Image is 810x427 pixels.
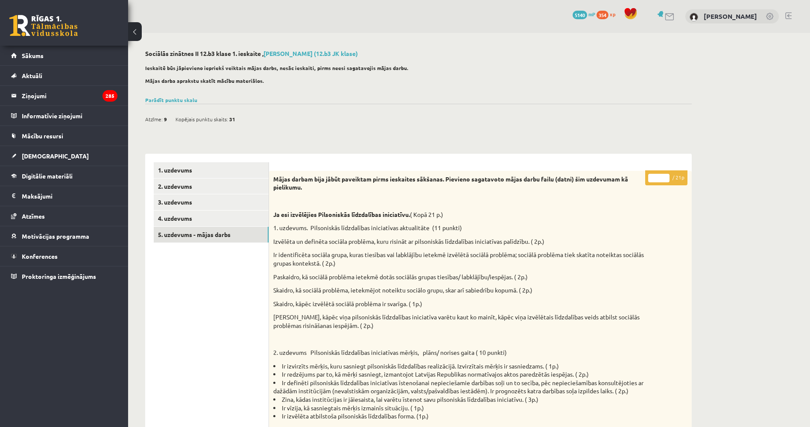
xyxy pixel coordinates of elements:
a: 4. uzdevums [154,211,269,226]
a: Sākums [11,46,117,65]
strong: Ieskaitē būs jāpievieno iepriekš veiktais mājas darbs, nesāc ieskaiti, pirms neesi sagatavojis mā... [145,64,409,71]
a: 2. uzdevums [154,178,269,194]
a: Aktuāli [11,66,117,85]
span: 5140 [573,11,587,19]
a: Atzīmes [11,206,117,226]
li: Ir izvirzīts mērķis, kuru sasniegt pilsoniskās līdzdalības realizācijā. Izvirzītais mērķis ir sas... [273,362,645,371]
p: Ir identificēta sociāla grupa, kuras tiesības vai labklājību ietekmē izvēlētā sociālā problēma; s... [273,251,645,267]
span: Sākums [22,52,44,59]
a: Informatīvie ziņojumi [11,106,117,126]
p: Skaidro, kāpēc izvēlētā sociālā problēma ir svarīga. ( 1p.) [273,300,645,308]
p: 1. uzdevums. Pilsoniskās līdzdalības iniciatīvas aktualitāte (11 punkti) [273,224,645,232]
li: Ir izvēlēta atbilstoša pilsoniskās līdzdalības forma. (1p.) [273,412,645,421]
li: Ir redzējums par to, kā mērķi sasniegt, izmantojot Latvijas Republikas normatīvajos aktos paredzē... [273,370,645,379]
h2: Sociālās zinātnes II 12.b3 klase 1. ieskaite , [145,50,692,57]
li: Ir vīzija, kā sasniegtais mērķis izmainīs situāciju. ( 1p.) [273,404,645,412]
legend: Ziņojumi [22,86,117,105]
span: 354 [597,11,608,19]
p: [PERSON_NAME], kāpēc viņa pilsoniskās līdzdalības iniciatīva varētu kaut ko mainīt, kāpēc viņa iz... [273,313,645,330]
a: [PERSON_NAME] (12.b3 JK klase) [263,50,358,57]
span: mP [588,11,595,18]
li: Zina, kādas institūcijas ir jāiesaista, lai varētu īstenot savu pilsoniskās līdzdalības iniciatīv... [273,395,645,404]
span: Proktoringa izmēģinājums [22,272,96,280]
strong: Ja esi izvēlējies Pilsoniskās līdzdalības iniciatīvu. [273,211,410,218]
a: 5. uzdevums - mājas darbs [154,227,269,243]
a: Mācību resursi [11,126,117,146]
a: Maksājumi [11,186,117,206]
legend: Informatīvie ziņojumi [22,106,117,126]
span: Atzīme: [145,113,163,126]
a: 354 xp [597,11,620,18]
i: 285 [102,90,117,102]
a: 3. uzdevums [154,194,269,210]
a: 1. uzdevums [154,162,269,178]
legend: Maksājumi [22,186,117,206]
img: Oskars Pokrovskis [690,13,698,21]
p: / 21p [645,170,687,185]
a: Proktoringa izmēģinājums [11,266,117,286]
p: Skaidro, kā sociālā problēma, ietekmējot noteiktu sociālo grupu, skar arī sabiedrību kopumā. ( 2p.) [273,286,645,295]
span: 9 [164,113,167,126]
p: Paskaidro, kā sociālā problēma ietekmē dotās sociālās grupas tiesības/ labklājību/iespējas. ( 2p.) [273,273,645,281]
span: Aktuāli [22,72,42,79]
strong: Mājas darbam bija jābūt paveiktam pirms ieskaites sākšanas. Pievieno sagatavoto mājas darbu failu... [273,175,628,191]
span: Atzīmes [22,212,45,220]
li: Ir definēti pilsoniskās līdzdalības iniciatīvas īstenošanai nepieciešamie darbības soļi un to sec... [273,379,645,395]
span: Motivācijas programma [22,232,89,240]
a: Ziņojumi285 [11,86,117,105]
a: 5140 mP [573,11,595,18]
a: Konferences [11,246,117,266]
p: 2. uzdevums Pilsoniskās līdzdalības iniciatīvas mērķis, plāns/ norises gaita ( 10 punkti) [273,348,645,357]
a: [PERSON_NAME] [704,12,757,20]
a: Parādīt punktu skalu [145,97,197,103]
span: xp [610,11,615,18]
strong: Mājas darba aprakstu skatīt mācību materiālos. [145,77,264,84]
span: Kopējais punktu skaits: [175,113,228,126]
span: Mācību resursi [22,132,63,140]
span: Digitālie materiāli [22,172,73,180]
span: 31 [229,113,235,126]
a: Digitālie materiāli [11,166,117,186]
span: [DEMOGRAPHIC_DATA] [22,152,89,160]
span: Konferences [22,252,58,260]
p: Izvēlēta un definēta sociāla problēma, kuru risināt ar pilsoniskās līdzdalības iniciatīvas palīdz... [273,237,645,246]
a: Rīgas 1. Tālmācības vidusskola [9,15,78,36]
a: Motivācijas programma [11,226,117,246]
p: ( Kopā 21 p.) [273,211,645,219]
a: [DEMOGRAPHIC_DATA] [11,146,117,166]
